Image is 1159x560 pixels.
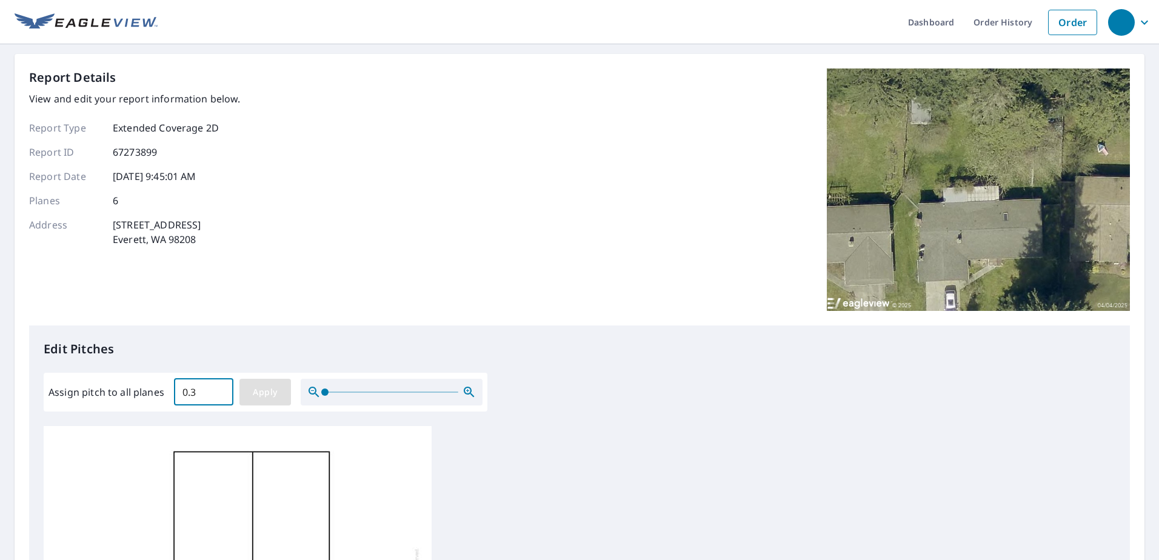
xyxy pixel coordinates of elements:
[113,145,157,159] p: 67273899
[29,218,102,247] p: Address
[827,68,1130,311] img: Top image
[29,169,102,184] p: Report Date
[29,92,241,106] p: View and edit your report information below.
[239,379,291,405] button: Apply
[44,340,1115,358] p: Edit Pitches
[29,121,102,135] p: Report Type
[29,68,116,87] p: Report Details
[29,193,102,208] p: Planes
[113,218,201,247] p: [STREET_ADDRESS] Everett, WA 98208
[113,169,196,184] p: [DATE] 9:45:01 AM
[249,385,281,400] span: Apply
[113,121,219,135] p: Extended Coverage 2D
[29,145,102,159] p: Report ID
[113,193,118,208] p: 6
[174,375,233,409] input: 00.0
[48,385,164,399] label: Assign pitch to all planes
[15,13,158,32] img: EV Logo
[1048,10,1097,35] a: Order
